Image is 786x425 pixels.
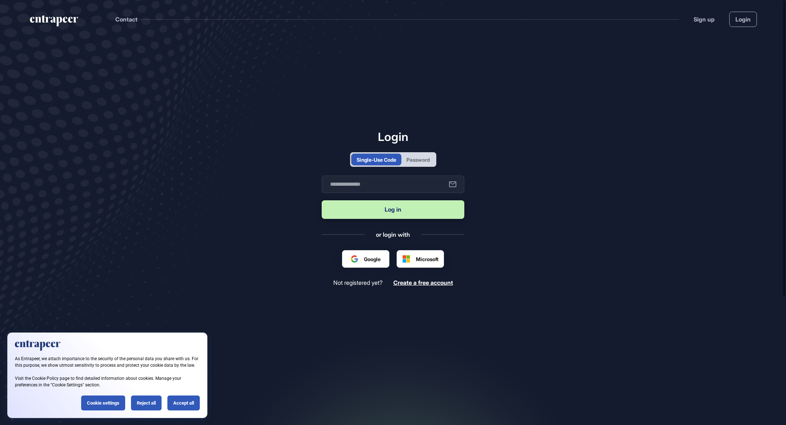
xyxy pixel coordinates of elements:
[333,279,382,286] span: Not registered yet?
[29,15,79,29] a: entrapeer-logo
[393,279,453,286] a: Create a free account
[406,156,430,164] div: Password
[694,15,715,24] a: Sign up
[376,231,410,239] div: or login with
[115,15,138,24] button: Contact
[322,130,464,143] h1: Login
[322,200,464,219] button: Log in
[729,12,757,27] a: Login
[416,255,438,263] span: Microsoft
[357,156,396,164] div: Single-Use Code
